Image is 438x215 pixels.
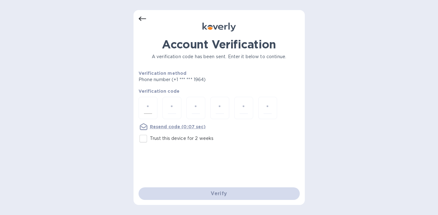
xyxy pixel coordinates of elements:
[139,53,300,60] p: A verification code has been sent. Enter it below to continue.
[150,135,214,142] p: Trust this device for 2 weeks
[150,124,206,129] u: Resend code (0:07 sec)
[139,88,300,94] p: Verification code
[139,71,187,76] b: Verification method
[139,76,254,83] p: Phone number (+1 *** *** 1964)
[139,38,300,51] h1: Account Verification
